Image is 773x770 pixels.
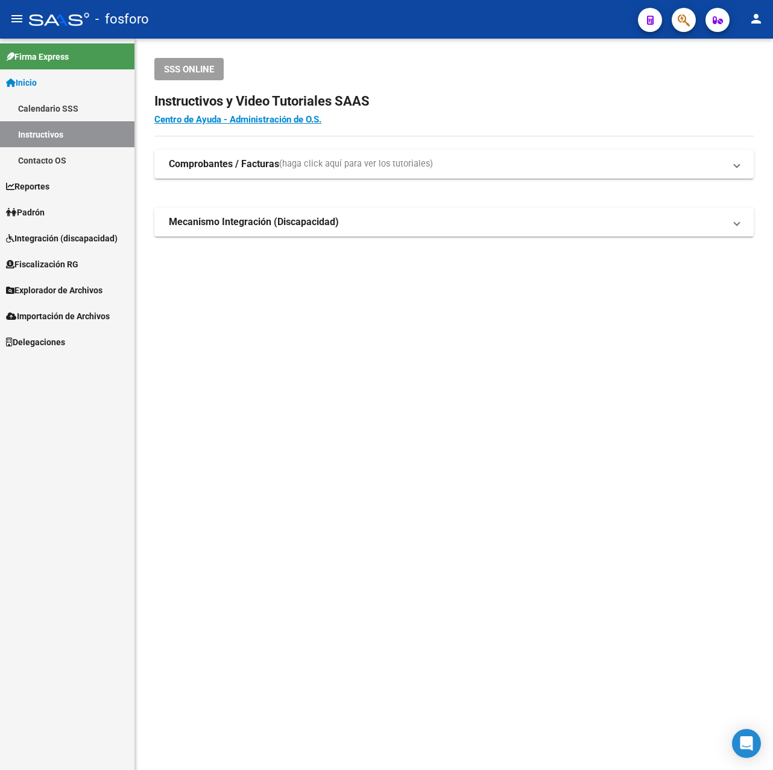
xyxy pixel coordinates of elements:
span: Padrón [6,206,45,219]
span: Fiscalización RG [6,258,78,271]
span: Reportes [6,180,49,193]
mat-icon: person [749,11,763,26]
span: SSS ONLINE [164,64,214,75]
div: Open Intercom Messenger [732,729,761,758]
strong: Comprobantes / Facturas [169,157,279,171]
span: (haga click aquí para ver los tutoriales) [279,157,433,171]
mat-icon: menu [10,11,24,26]
h2: Instructivos y Video Tutoriales SAAS [154,90,754,113]
span: Firma Express [6,50,69,63]
span: Delegaciones [6,336,65,349]
span: - fosforo [95,6,149,33]
a: Centro de Ayuda - Administración de O.S. [154,114,321,125]
span: Importación de Archivos [6,310,110,323]
button: SSS ONLINE [154,58,224,80]
strong: Mecanismo Integración (Discapacidad) [169,215,339,229]
span: Integración (discapacidad) [6,232,118,245]
mat-expansion-panel-header: Mecanismo Integración (Discapacidad) [154,208,754,237]
span: Explorador de Archivos [6,284,103,297]
span: Inicio [6,76,37,89]
mat-expansion-panel-header: Comprobantes / Facturas(haga click aquí para ver los tutoriales) [154,150,754,179]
